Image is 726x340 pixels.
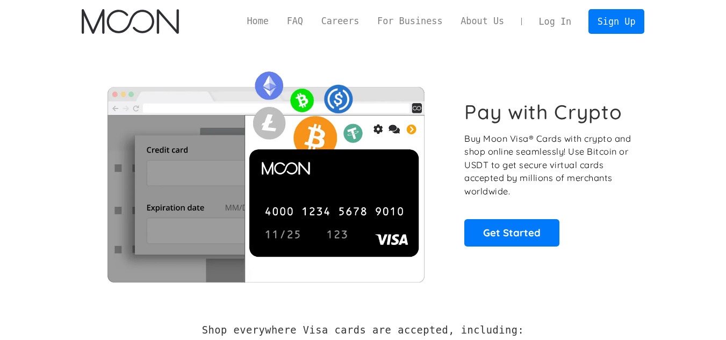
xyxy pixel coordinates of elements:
img: Moon Logo [82,9,179,34]
a: Log In [530,10,580,33]
p: Buy Moon Visa® Cards with crypto and shop online seamlessly! Use Bitcoin or USDT to get secure vi... [464,132,632,198]
a: Home [238,15,278,28]
h1: Pay with Crypto [464,100,622,124]
img: Moon Cards let you spend your crypto anywhere Visa is accepted. [82,64,450,282]
a: home [82,9,179,34]
h2: Shop everywhere Visa cards are accepted, including: [202,324,524,336]
a: FAQ [278,15,312,28]
a: For Business [368,15,451,28]
a: Sign Up [588,9,644,33]
a: Careers [312,15,368,28]
a: Get Started [464,219,559,246]
a: About Us [451,15,513,28]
